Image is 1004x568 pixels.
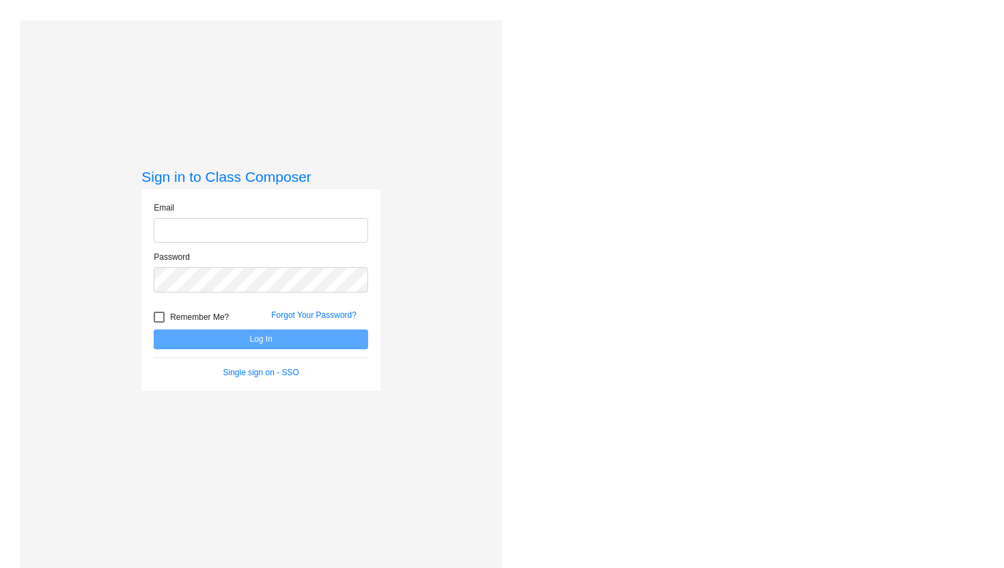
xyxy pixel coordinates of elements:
h3: Sign in to Class Composer [141,168,380,185]
a: Forgot Your Password? [271,310,357,320]
label: Password [154,251,190,263]
span: Remember Me? [170,309,229,325]
button: Log In [154,329,368,349]
label: Email [154,202,174,214]
a: Single sign on - SSO [223,368,299,377]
